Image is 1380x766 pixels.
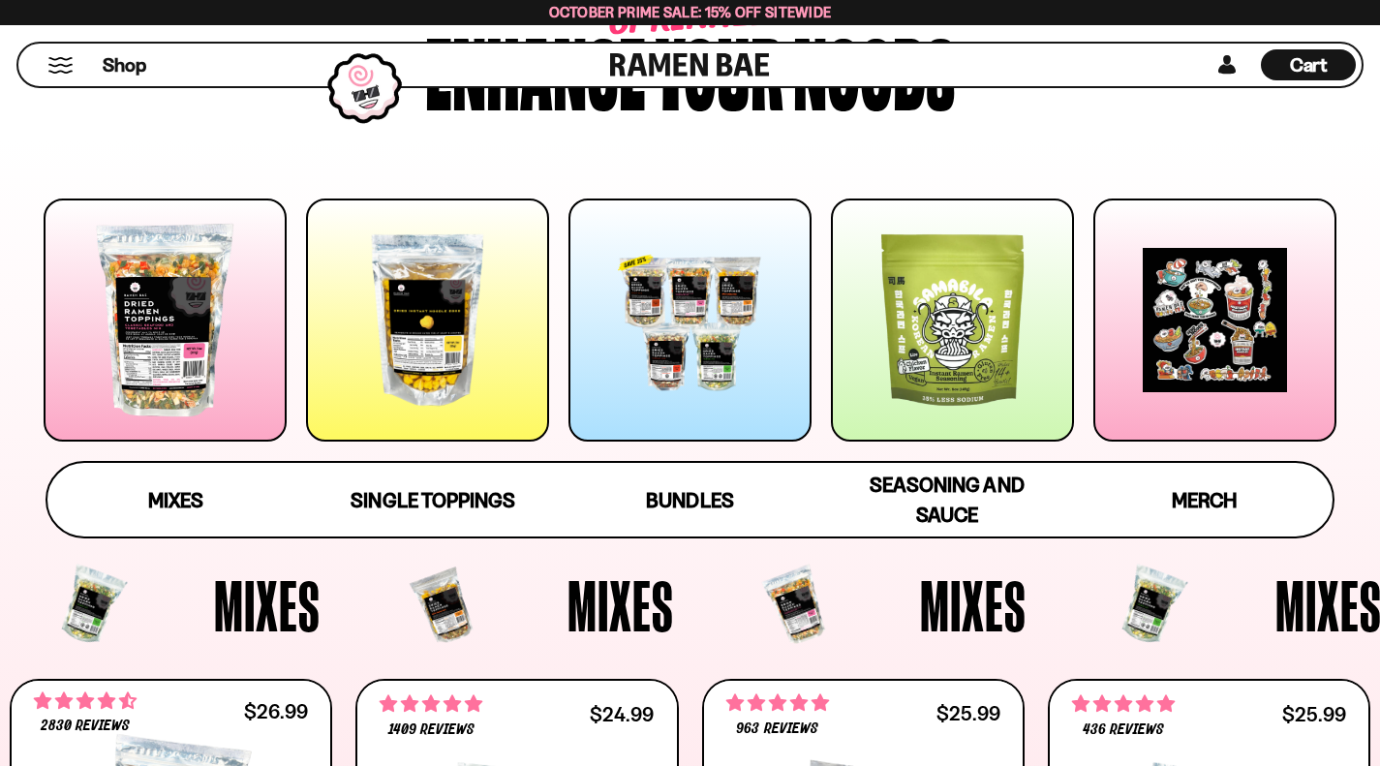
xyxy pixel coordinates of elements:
[1172,488,1237,512] span: Merch
[380,691,482,717] span: 4.76 stars
[736,721,817,737] span: 963 reviews
[1290,53,1328,77] span: Cart
[567,569,674,641] span: Mixes
[562,463,818,536] a: Bundles
[47,463,304,536] a: Mixes
[656,22,783,114] div: your
[41,719,130,734] span: 2830 reviews
[351,488,514,512] span: Single Toppings
[1261,44,1356,86] div: Cart
[590,705,654,723] div: $24.99
[47,57,74,74] button: Mobile Menu Trigger
[304,463,561,536] a: Single Toppings
[793,22,955,114] div: noods
[388,722,475,738] span: 1409 reviews
[1072,691,1175,717] span: 4.76 stars
[148,488,203,512] span: Mixes
[870,473,1024,527] span: Seasoning and Sauce
[1083,722,1164,738] span: 436 reviews
[103,52,146,78] span: Shop
[818,463,1075,536] a: Seasoning and Sauce
[244,702,308,720] div: $26.99
[920,569,1027,641] span: Mixes
[34,689,137,714] span: 4.68 stars
[936,704,1000,722] div: $25.99
[1282,705,1346,723] div: $25.99
[1076,463,1333,536] a: Merch
[103,49,146,80] a: Shop
[549,3,832,21] span: October Prime Sale: 15% off Sitewide
[646,488,733,512] span: Bundles
[425,22,646,114] div: Enhance
[214,569,321,641] span: Mixes
[726,690,829,716] span: 4.75 stars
